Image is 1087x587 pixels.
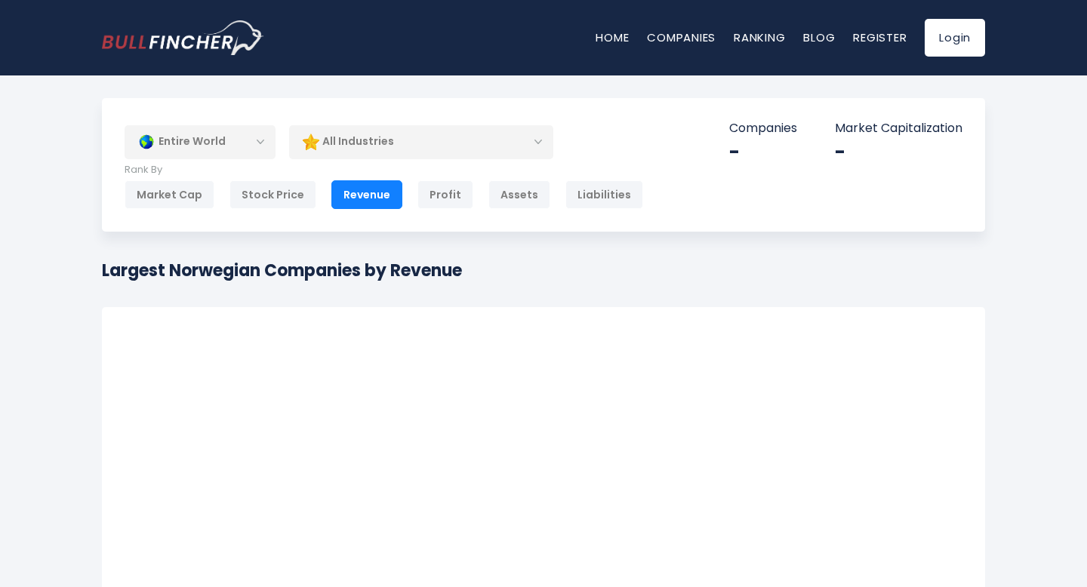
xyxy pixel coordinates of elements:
a: Blog [803,29,835,45]
div: Entire World [125,124,276,159]
div: Market Cap [125,180,214,209]
a: Home [596,29,629,45]
p: Companies [729,121,797,137]
a: Ranking [734,29,785,45]
a: Register [853,29,907,45]
div: Profit [417,180,473,209]
div: - [835,140,962,164]
div: Revenue [331,180,402,209]
a: Go to homepage [102,20,264,55]
p: Rank By [125,164,643,177]
div: - [729,140,797,164]
div: Assets [488,180,550,209]
h1: Largest Norwegian Companies by Revenue [102,258,462,283]
img: bullfincher logo [102,20,264,55]
div: Stock Price [229,180,316,209]
div: All Industries [289,124,553,159]
div: Liabilities [565,180,643,209]
p: Market Capitalization [835,121,962,137]
a: Companies [647,29,716,45]
a: Login [925,19,985,57]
